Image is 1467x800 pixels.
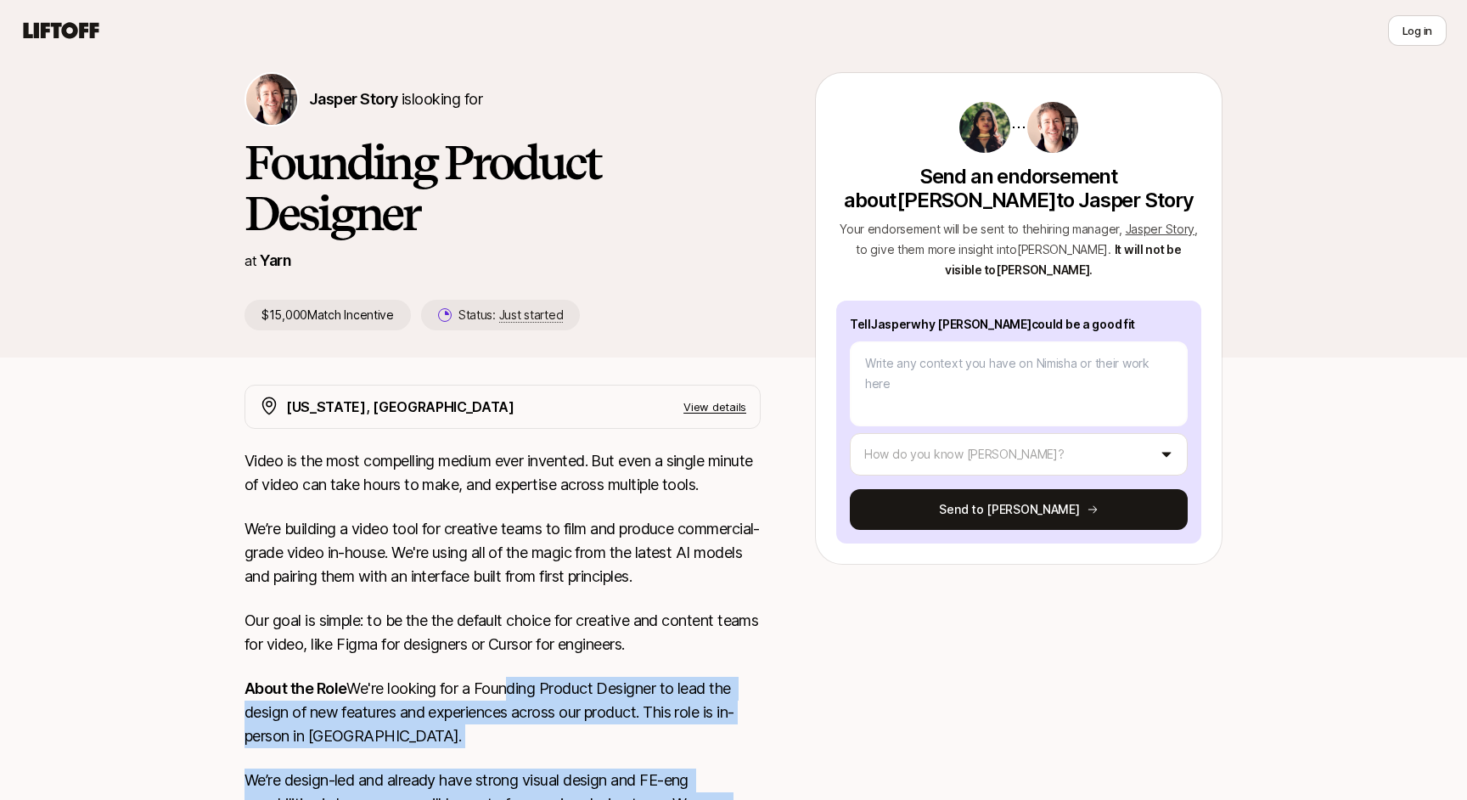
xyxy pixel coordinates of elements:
[244,250,256,272] p: at
[683,398,746,415] p: View details
[244,609,761,656] p: Our goal is simple: to be the the default choice for creative and content teams for video, like F...
[246,74,297,125] img: Jasper Story
[850,314,1188,335] p: Tell Jasper why [PERSON_NAME] could be a good fit
[1027,102,1078,153] img: Jasper Story
[458,305,563,325] p: Status:
[1388,15,1447,46] button: Log in
[309,90,398,108] span: Jasper Story
[959,102,1010,153] img: bb24b125_67ca_4bac_b8a0_902768276388.jpg
[244,449,761,497] p: Video is the most compelling medium ever invented. But even a single minute of video can take hou...
[1126,222,1195,236] span: Jasper Story
[244,679,346,697] strong: About the Role
[244,517,761,589] p: We’re building a video tool for creative teams to film and produce commercial-grade video in-hous...
[244,677,761,748] p: We're looking for a Founding Product Designer to lead the design of new features and experiences ...
[840,222,1198,256] span: Your endorsement will be sent to the hiring manager , , to give them more insight into [PERSON_NA...
[836,165,1201,212] p: Send an endorsement about [PERSON_NAME] to Jasper Story
[850,489,1188,530] button: Send to [PERSON_NAME]
[244,137,761,239] h1: Founding Product Designer
[499,307,564,323] span: Just started
[309,87,482,111] p: is looking for
[286,396,514,418] p: [US_STATE], [GEOGRAPHIC_DATA]
[244,300,411,330] p: $15,000 Match Incentive
[260,251,291,269] a: Yarn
